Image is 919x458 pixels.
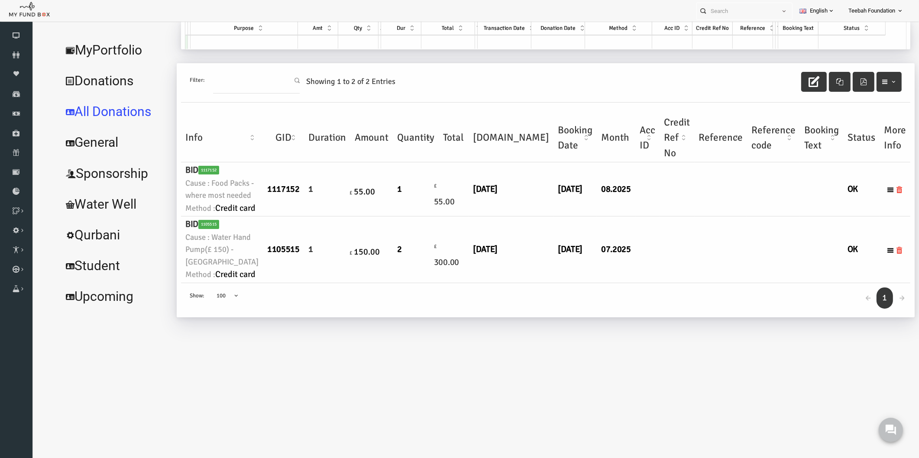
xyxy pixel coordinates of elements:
small: Cause : Food Packs -where most needed [136,179,209,203]
h6: BID [136,219,209,233]
span: Booking Text [733,26,764,33]
th: Tr.Date: activate to sort column ascending [419,115,504,164]
span: Zyklus [331,26,347,33]
th: Amount: activate to sort column ascending [301,115,343,164]
a: 55.00 [304,188,326,199]
span: Val [728,26,735,33]
button: Edit [752,74,777,94]
span: 300.00 [385,258,410,269]
a: 1 [827,289,844,310]
span: Purpose [184,26,204,33]
a: Student [9,252,123,283]
span: Partner [140,26,159,33]
h6: BID [136,165,209,179]
span: Method [560,26,578,33]
th: Reference: activate to sort column ascending [645,115,698,164]
a: → [845,289,861,310]
img: whiteMFB.png [9,1,50,19]
input: Filter: [164,74,250,95]
th: Duration: activate to sort column ascending [255,115,301,164]
span: £ [385,184,387,191]
span: Credit Ref No [647,26,680,33]
a: Credit card [166,271,206,281]
th: Month: activate to sort column ascending [547,115,586,164]
a: ← [811,289,827,310]
iframe: Launcher button frame [871,410,910,449]
span: Status [794,26,810,33]
span: Acc ID [615,26,630,33]
span: Dur [347,26,356,33]
button: Excel [780,74,801,94]
span: Reference [691,26,716,33]
small: Method : [136,203,209,217]
th: Booking Date: activate to sort column ascending [504,115,547,164]
th: Credit Ref No: activate to sort column ascending [610,115,645,164]
span: Amt [263,26,273,33]
th: GID: activate to sort column ascending [214,115,255,164]
span: Show: [140,293,155,302]
a: More Info [838,247,845,256]
span: Total [392,26,404,33]
a: General [9,129,123,160]
th: Quantity: activate to sort column descending [343,115,389,164]
span: Donation Date [491,26,526,33]
th: More Info [830,115,861,164]
h6: 1 [259,245,297,258]
th: Acc ID: activate to sort column ascending [586,115,610,164]
button: Pdf [803,74,825,94]
span: £ [385,245,387,252]
h6: 1 [259,184,297,198]
span: £ [300,252,303,258]
a: 150.00 [304,248,330,259]
a: MyPortfolio [9,36,123,68]
span: 1117152 [149,168,170,176]
a: All Donations [9,98,123,129]
a: Donations [9,67,123,98]
span: 55.00 [385,198,405,209]
a: Qurbani [9,221,123,252]
input: Search [697,3,776,19]
small: Cause : Water Hand Pump(£ 150) - [GEOGRAPHIC_DATA] [136,233,209,270]
span: Transaction Date [434,26,476,33]
span: Type [427,26,438,33]
div: Showing 1 to 2 of 2 Entries [250,74,353,94]
small: Method : [136,270,209,283]
th: Total: activate to sort column ascending [389,115,419,164]
span: Notes [725,26,740,33]
th: Reference code: activate to sort column ascending [698,115,751,164]
span: 100 [167,293,185,302]
a: Upcoming [9,283,123,314]
span: Qty [304,26,313,33]
th: Status: activate to sort column ascending [794,115,830,164]
span: Teebah Foundation [848,3,895,19]
th: Booking Text: activate to sort column ascending [751,115,794,164]
span: £ [300,191,303,198]
span: 1105515 [149,222,170,230]
span: Filter: [140,77,155,86]
th: Info: activate to sort column ascending [132,115,214,164]
a: Credit card [166,204,206,215]
a: Sponsorship [9,160,123,191]
a: Water Well [9,190,123,222]
a: More Info [838,187,845,195]
span: 100 [163,289,189,306]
